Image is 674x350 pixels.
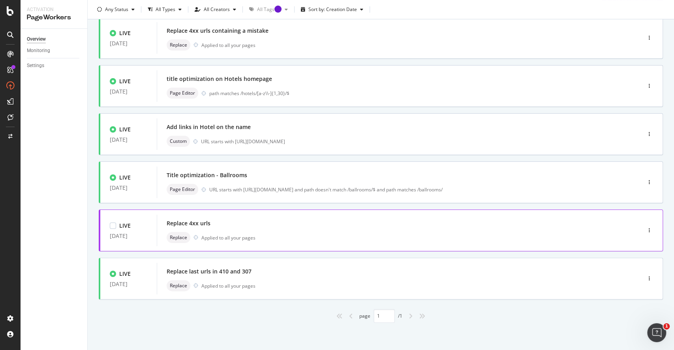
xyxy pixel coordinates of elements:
[27,13,81,22] div: PageWorkers
[27,47,50,55] div: Monitoring
[119,125,131,133] div: LIVE
[119,222,131,230] div: LIVE
[209,90,608,97] div: path matches /hotels/[a-z\\-]{1,30}/$
[27,62,82,70] a: Settings
[167,268,252,275] div: Replace last urls in 410 and 307
[110,137,147,143] div: [DATE]
[167,27,268,35] div: Replace 4xx urls containing a mistake
[110,88,147,95] div: [DATE]
[167,75,272,83] div: title optimization on Hotels homepage
[663,323,670,329] span: 1
[119,270,131,278] div: LIVE
[167,171,247,179] div: Title optimization - Ballrooms
[110,233,147,239] div: [DATE]
[170,235,187,240] span: Replace
[170,139,187,144] span: Custom
[416,310,428,322] div: angles-right
[110,40,147,47] div: [DATE]
[167,219,210,227] div: Replace 4xx urls
[298,3,366,16] button: Sort by: Creation Date
[105,7,128,12] div: Any Status
[647,323,666,342] iframe: Intercom live chat
[27,62,44,70] div: Settings
[167,88,198,99] div: neutral label
[167,184,198,195] div: neutral label
[167,280,190,291] div: neutral label
[209,186,608,193] div: URL starts with [URL][DOMAIN_NAME] and path doesn't match /ballrooms/$ and path matches /ballrooms/
[119,29,131,37] div: LIVE
[170,91,195,95] span: Page Editor
[201,283,255,289] div: Applied to all your pages
[156,7,175,12] div: All Types
[170,283,187,288] span: Replace
[170,187,195,192] span: Page Editor
[346,310,356,322] div: angle-left
[257,7,282,12] div: All Tags
[406,310,416,322] div: angle-right
[201,138,608,145] div: URL starts with [URL][DOMAIN_NAME]
[333,310,346,322] div: angles-left
[201,42,255,49] div: Applied to all your pages
[27,35,82,43] a: Overview
[167,39,190,51] div: neutral label
[27,6,81,13] div: Activation
[191,3,239,16] button: All Creators
[94,3,138,16] button: Any Status
[359,309,402,323] div: page / 1
[119,174,131,182] div: LIVE
[308,7,357,12] div: Sort by: Creation Date
[27,47,82,55] a: Monitoring
[145,3,185,16] button: All Types
[110,185,147,191] div: [DATE]
[167,136,190,147] div: neutral label
[170,43,187,47] span: Replace
[204,7,230,12] div: All Creators
[167,232,190,243] div: neutral label
[110,281,147,287] div: [DATE]
[274,6,282,13] div: Tooltip anchor
[27,35,46,43] div: Overview
[167,123,251,131] div: Add links in Hotel on the name
[246,3,291,16] button: All TagsTooltip anchor
[119,77,131,85] div: LIVE
[201,234,255,241] div: Applied to all your pages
